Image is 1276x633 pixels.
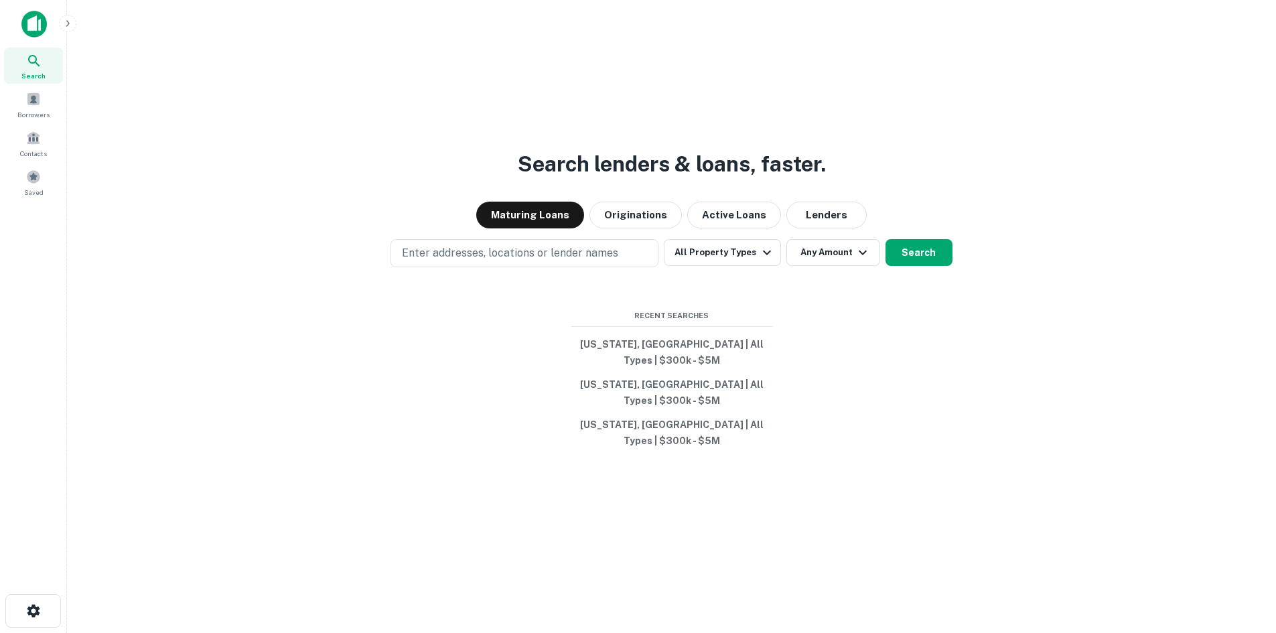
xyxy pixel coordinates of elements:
span: Borrowers [17,109,50,120]
span: Saved [24,187,44,198]
button: [US_STATE], [GEOGRAPHIC_DATA] | All Types | $300k - $5M [571,372,772,413]
button: Enter addresses, locations or lender names [391,239,658,267]
a: Contacts [4,125,63,161]
button: [US_STATE], [GEOGRAPHIC_DATA] | All Types | $300k - $5M [571,332,772,372]
button: Any Amount [786,239,880,266]
button: All Property Types [664,239,780,266]
button: Active Loans [687,202,781,228]
button: Originations [589,202,682,228]
button: [US_STATE], [GEOGRAPHIC_DATA] | All Types | $300k - $5M [571,413,772,453]
h3: Search lenders & loans, faster. [518,148,826,180]
span: Contacts [20,148,47,159]
a: Saved [4,164,63,200]
img: capitalize-icon.png [21,11,47,38]
button: Maturing Loans [476,202,584,228]
a: Borrowers [4,86,63,123]
iframe: Chat Widget [1209,526,1276,590]
p: Enter addresses, locations or lender names [402,245,618,261]
button: Lenders [786,202,867,228]
button: Search [885,239,952,266]
a: Search [4,48,63,84]
span: Search [21,70,46,81]
span: Recent Searches [571,310,772,322]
